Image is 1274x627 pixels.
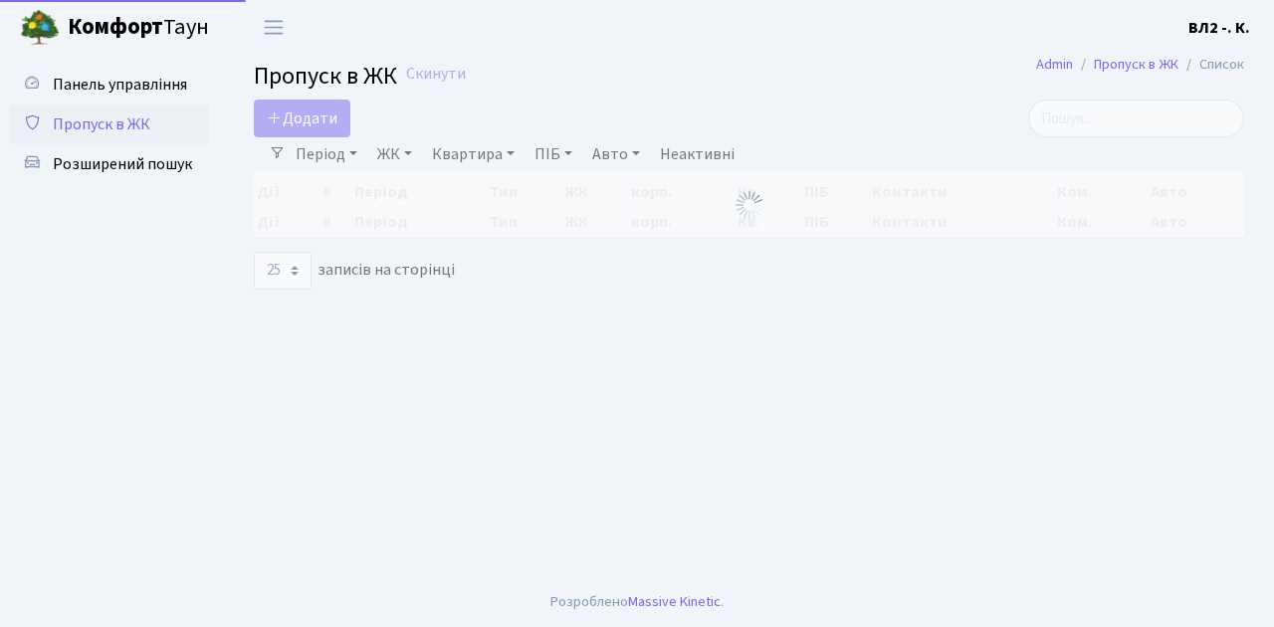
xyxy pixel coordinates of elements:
[53,113,150,135] span: Пропуск в ЖК
[1028,100,1244,137] input: Пошук...
[527,137,580,171] a: ПІБ
[254,252,312,290] select: записів на сторінці
[1094,54,1178,75] a: Пропуск в ЖК
[628,591,721,612] a: Massive Kinetic
[10,144,209,184] a: Розширений пошук
[68,11,163,43] b: Комфорт
[68,11,209,45] span: Таун
[267,107,337,129] span: Додати
[53,74,187,96] span: Панель управління
[254,100,350,137] a: Додати
[652,137,743,171] a: Неактивні
[369,137,420,171] a: ЖК
[53,153,192,175] span: Розширений пошук
[584,137,648,171] a: Авто
[406,65,466,84] a: Скинути
[249,11,299,44] button: Переключити навігацію
[10,104,209,144] a: Пропуск в ЖК
[1036,54,1073,75] a: Admin
[734,189,765,221] img: Обробка...
[20,8,60,48] img: logo.png
[424,137,523,171] a: Квартира
[550,591,724,613] div: Розроблено .
[1188,16,1250,40] a: ВЛ2 -. К.
[1178,54,1244,76] li: Список
[254,59,397,94] span: Пропуск в ЖК
[1188,17,1250,39] b: ВЛ2 -. К.
[254,252,455,290] label: записів на сторінці
[1006,44,1274,86] nav: breadcrumb
[10,65,209,104] a: Панель управління
[288,137,365,171] a: Період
